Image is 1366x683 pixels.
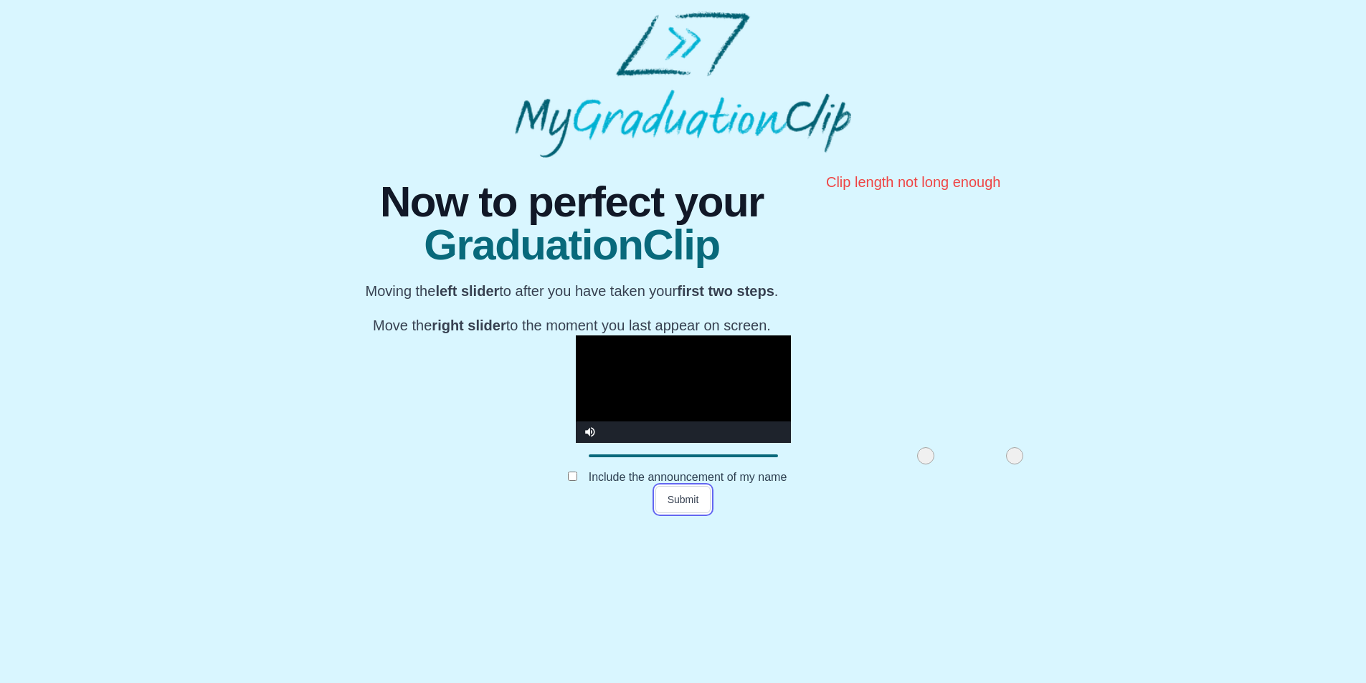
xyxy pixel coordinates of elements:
[366,315,779,335] p: Move the to the moment you last appear on screen.
[577,465,799,489] label: Include the announcement of my name
[366,281,779,301] p: Moving the to after you have taken your .
[435,283,499,299] b: left slider
[576,421,604,443] button: Mute
[432,317,506,333] b: right slider
[515,11,850,158] img: MyGraduationClip
[576,335,791,443] div: Video Player
[366,224,779,267] span: GraduationClip
[366,181,779,224] span: Now to perfect your
[655,486,711,513] button: Submit
[826,172,1001,192] p: Clip length not long enough
[677,283,774,299] b: first two steps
